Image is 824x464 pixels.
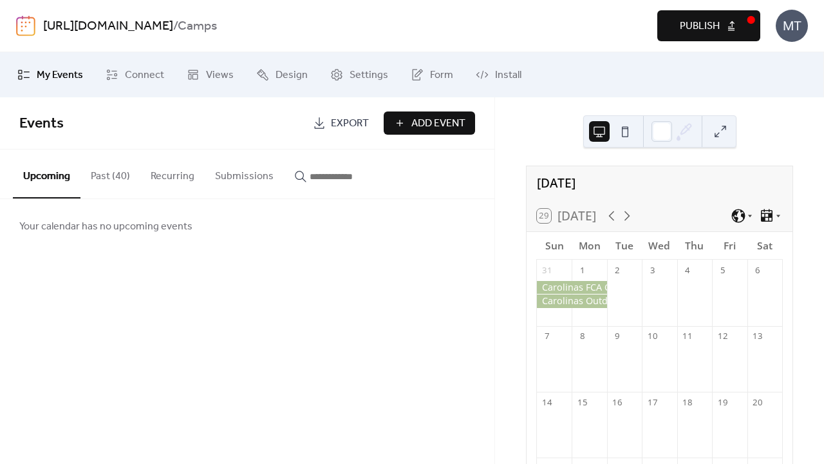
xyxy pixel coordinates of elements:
button: Past (40) [80,150,140,197]
div: 2 [612,264,623,276]
div: Sat [747,232,782,260]
div: 15 [577,396,588,408]
span: Add Event [411,116,465,131]
div: Tue [607,232,642,260]
div: 17 [646,396,658,408]
a: Settings [321,57,398,92]
b: Camps [178,14,217,39]
span: Design [276,68,308,83]
div: 11 [682,331,693,342]
span: My Events [37,68,83,83]
span: Settings [350,68,388,83]
div: 20 [752,396,763,408]
div: 4 [682,264,693,276]
a: Connect [96,57,174,92]
div: Carolinas FCA Outdoor Camp [537,281,607,294]
span: Your calendar has no upcoming events [19,219,192,235]
div: [DATE] [527,166,792,200]
div: 14 [541,396,553,408]
a: Export [303,111,379,135]
a: My Events [8,57,93,92]
a: [URL][DOMAIN_NAME] [43,14,173,39]
span: Connect [125,68,164,83]
a: Form [401,57,463,92]
div: Wed [642,232,677,260]
span: Install [495,68,521,83]
a: Design [247,57,317,92]
div: 6 [752,264,763,276]
div: 19 [716,396,728,408]
div: 7 [541,331,553,342]
div: Fri [712,232,747,260]
span: Events [19,110,64,138]
div: Thu [677,232,712,260]
div: 1 [577,264,588,276]
div: Sun [537,232,572,260]
button: Upcoming [13,150,80,198]
span: Publish [680,19,720,34]
div: Carolinas Outdoor Camp [537,295,607,307]
div: 3 [646,264,658,276]
div: Mon [572,232,606,260]
span: Form [430,68,453,83]
div: MT [776,10,808,42]
button: Submissions [205,150,284,197]
img: logo [16,15,35,36]
div: 18 [682,396,693,408]
button: Recurring [140,150,205,197]
button: Add Event [384,111,475,135]
a: Install [466,57,531,92]
span: Export [331,116,369,131]
button: Publish [657,10,760,41]
div: 10 [646,331,658,342]
span: Views [206,68,234,83]
b: / [173,14,178,39]
a: Views [177,57,243,92]
div: 5 [716,264,728,276]
div: 12 [716,331,728,342]
div: 9 [612,331,623,342]
div: 8 [577,331,588,342]
div: 13 [752,331,763,342]
div: 16 [612,396,623,408]
div: 31 [541,264,553,276]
